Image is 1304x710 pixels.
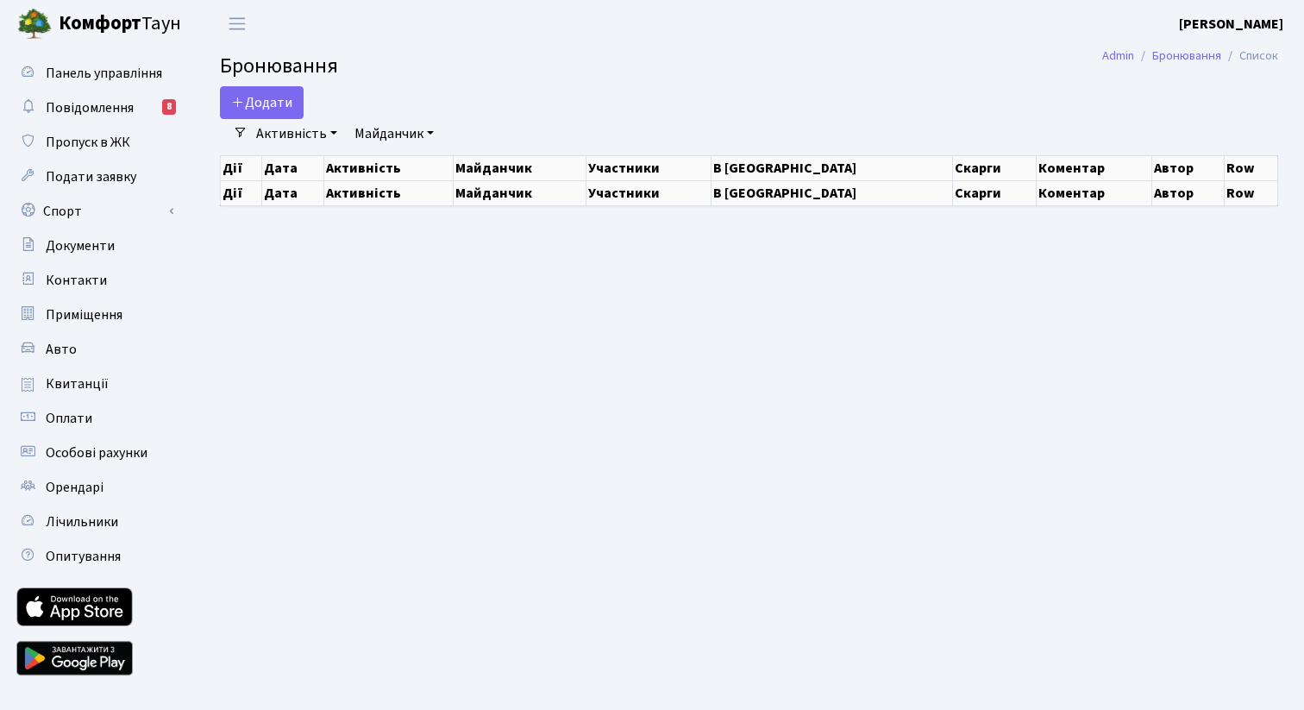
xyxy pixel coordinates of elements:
[9,436,181,470] a: Особові рахунки
[323,180,454,205] th: Активність
[46,409,92,428] span: Оплати
[1152,180,1225,205] th: Автор
[46,512,118,531] span: Лічильники
[59,9,141,37] b: Комфорт
[221,180,262,205] th: Дії
[952,180,1036,205] th: Скарги
[46,98,134,117] span: Повідомлення
[1036,155,1151,180] th: Коментар
[46,133,130,152] span: Пропуск в ЖК
[9,229,181,263] a: Документи
[454,155,586,180] th: Майданчик
[46,443,147,462] span: Особові рахунки
[9,125,181,160] a: Пропуск в ЖК
[162,99,176,115] div: 8
[46,374,109,393] span: Квитанції
[586,155,711,180] th: Участники
[1179,14,1283,35] a: [PERSON_NAME]
[46,236,115,255] span: Документи
[46,271,107,290] span: Контакти
[46,547,121,566] span: Опитування
[586,180,711,205] th: Участники
[46,340,77,359] span: Авто
[9,401,181,436] a: Оплати
[220,86,304,119] button: Додати
[9,263,181,298] a: Контакти
[711,180,952,205] th: В [GEOGRAPHIC_DATA]
[1076,38,1304,74] nav: breadcrumb
[221,155,262,180] th: Дії
[9,332,181,367] a: Авто
[59,9,181,39] span: Таун
[9,194,181,229] a: Спорт
[9,539,181,574] a: Опитування
[9,56,181,91] a: Панель управління
[711,155,952,180] th: В [GEOGRAPHIC_DATA]
[1179,15,1283,34] b: [PERSON_NAME]
[1224,155,1277,180] th: Row
[46,64,162,83] span: Панель управління
[46,305,122,324] span: Приміщення
[9,91,181,125] a: Повідомлення8
[216,9,259,38] button: Переключити навігацію
[1102,47,1134,65] a: Admin
[9,298,181,332] a: Приміщення
[1152,47,1221,65] a: Бронювання
[261,180,323,205] th: Дата
[348,119,441,148] a: Майданчик
[261,155,323,180] th: Дата
[9,160,181,194] a: Подати заявку
[9,505,181,539] a: Лічильники
[9,367,181,401] a: Квитанції
[454,180,586,205] th: Майданчик
[1224,180,1277,205] th: Row
[323,155,454,180] th: Активність
[1152,155,1225,180] th: Автор
[46,478,103,497] span: Орендарі
[220,51,338,81] span: Бронювання
[1036,180,1151,205] th: Коментар
[46,167,136,186] span: Подати заявку
[952,155,1036,180] th: Скарги
[1221,47,1278,66] li: Список
[249,119,344,148] a: Активність
[17,7,52,41] img: logo.png
[9,470,181,505] a: Орендарі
